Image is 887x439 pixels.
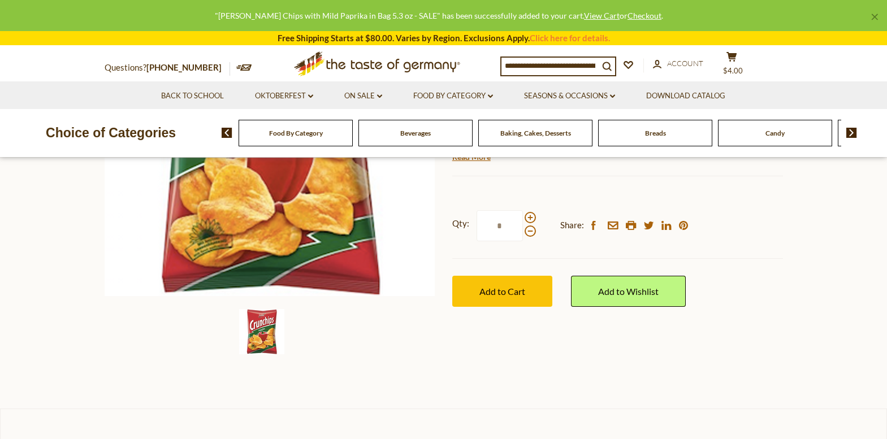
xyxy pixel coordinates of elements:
strong: Qty: [452,216,469,231]
a: [PHONE_NUMBER] [146,62,222,72]
a: Checkout [628,11,661,20]
span: Add to Cart [479,286,525,297]
p: Questions? [105,60,230,75]
a: Account [653,58,703,70]
a: × [871,14,878,20]
a: Oktoberfest [255,90,313,102]
a: Add to Wishlist [571,276,686,307]
a: Seasons & Occasions [524,90,615,102]
a: Baking, Cakes, Desserts [500,129,571,137]
a: Food By Category [269,129,323,137]
img: previous arrow [222,128,232,138]
a: Candy [765,129,785,137]
a: Food By Category [413,90,493,102]
img: Lorenz Crunch Chips with Mild Paprika in Bag 5.3 oz - SALE [239,309,284,354]
span: $4.00 [723,66,743,75]
a: On Sale [344,90,382,102]
a: View Cart [584,11,620,20]
img: next arrow [846,128,857,138]
a: Download Catalog [646,90,725,102]
a: Click here for details. [530,33,610,43]
span: Share: [560,218,584,232]
button: Add to Cart [452,276,552,307]
input: Qty: [477,210,523,241]
span: Account [667,59,703,68]
a: Back to School [161,90,224,102]
button: $4.00 [715,51,749,80]
a: Breads [645,129,666,137]
a: Beverages [400,129,431,137]
div: "[PERSON_NAME] Chips with Mild Paprika in Bag 5.3 oz - SALE" has been successfully added to your ... [9,9,869,22]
